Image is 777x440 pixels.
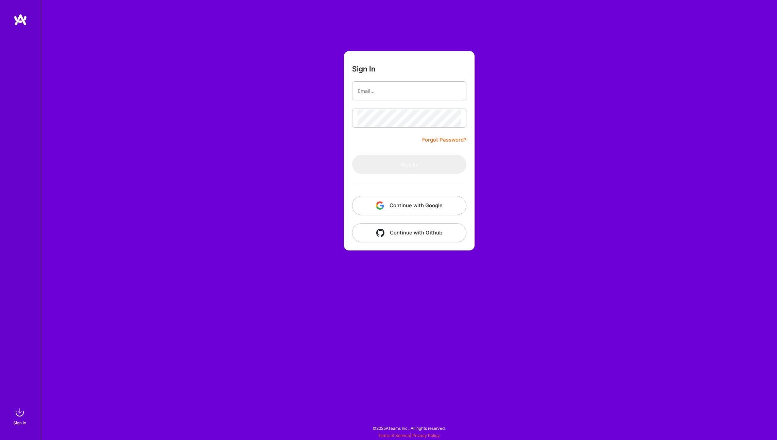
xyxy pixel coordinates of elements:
[14,406,27,426] a: sign inSign In
[13,419,26,426] div: Sign In
[412,433,440,438] a: Privacy Policy
[352,65,376,73] h3: Sign In
[14,14,27,26] img: logo
[378,433,410,438] a: Terms of Service
[358,82,461,100] input: Email...
[422,136,466,144] a: Forgot Password?
[41,420,777,437] div: © 2025 ATeams Inc., All rights reserved.
[352,155,466,174] button: Sign In
[376,201,384,210] img: icon
[13,406,27,419] img: sign in
[376,229,384,237] img: icon
[352,196,466,215] button: Continue with Google
[352,223,466,242] button: Continue with Github
[378,433,440,438] span: |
